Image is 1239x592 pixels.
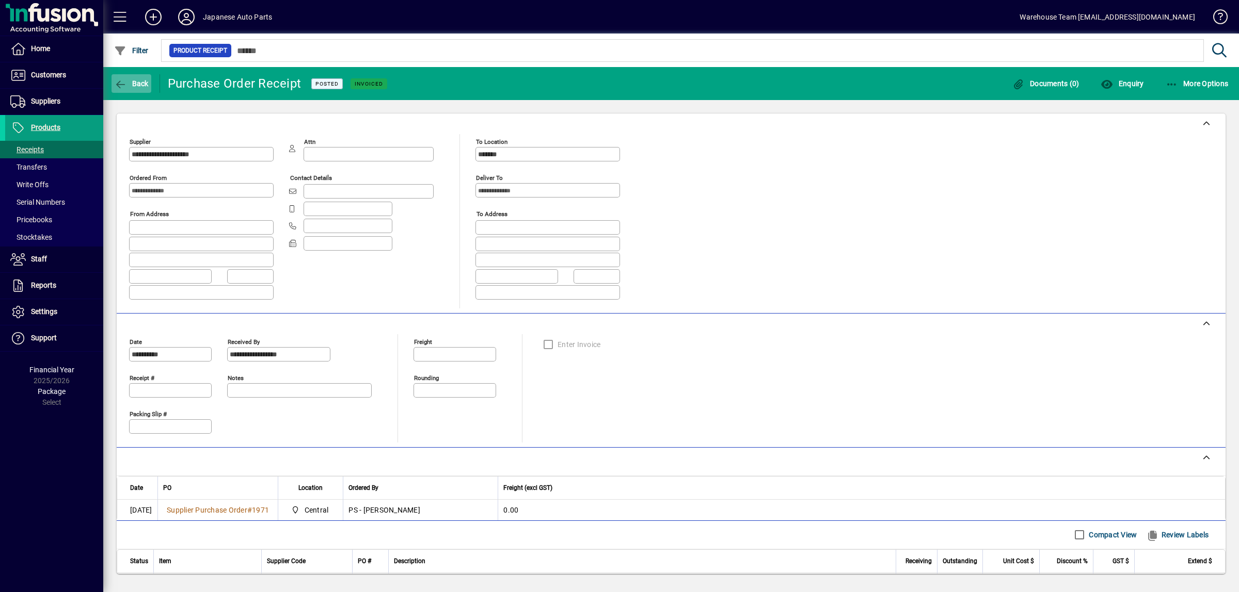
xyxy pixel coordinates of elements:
[503,482,552,494] span: Freight (excl GST)
[114,79,149,88] span: Back
[163,482,273,494] div: PO
[476,174,503,182] mat-label: Deliver To
[130,482,152,494] div: Date
[348,482,378,494] span: Ordered By
[10,145,44,154] span: Receipts
[10,216,52,224] span: Pricebooks
[289,504,332,516] span: Central
[5,299,103,325] a: Settings
[228,338,260,345] mat-label: Received by
[31,97,60,105] span: Suppliers
[1087,530,1137,540] label: Compact View
[943,555,977,567] span: Outstanding
[159,555,171,567] span: Item
[10,163,47,171] span: Transfers
[5,89,103,114] a: Suppliers
[130,482,143,494] span: Date
[252,506,269,514] span: 1971
[906,555,932,567] span: Receiving
[31,281,56,289] span: Reports
[358,555,371,567] span: PO #
[5,193,103,211] a: Serial Numbers
[10,198,65,206] span: Serial Numbers
[247,506,252,514] span: #
[298,482,323,494] span: Location
[31,307,57,316] span: Settings
[315,80,339,87] span: Posted
[10,180,49,189] span: Write Offs
[414,338,432,345] mat-label: Freight
[228,374,244,381] mat-label: Notes
[305,505,329,515] span: Central
[112,74,151,93] button: Back
[1188,555,1212,567] span: Extend $
[1020,9,1195,25] div: Warehouse Team [EMAIL_ADDRESS][DOMAIN_NAME]
[112,41,151,60] button: Filter
[130,138,151,145] mat-label: Supplier
[167,506,247,514] span: Supplier Purchase Order
[1142,525,1213,544] button: Review Labels
[414,374,439,381] mat-label: Rounding
[394,555,425,567] span: Description
[163,504,273,516] a: Supplier Purchase Order#1971
[343,500,498,520] td: PS - [PERSON_NAME]
[1113,555,1129,567] span: GST $
[503,482,1212,494] div: Freight (excl GST)
[5,273,103,299] a: Reports
[304,138,315,145] mat-label: Attn
[1163,74,1231,93] button: More Options
[130,410,167,417] mat-label: Packing Slip #
[5,228,103,246] a: Stocktakes
[130,338,142,345] mat-label: Date
[5,158,103,176] a: Transfers
[114,46,149,55] span: Filter
[10,233,52,241] span: Stocktakes
[1003,555,1034,567] span: Unit Cost $
[31,44,50,53] span: Home
[348,482,493,494] div: Ordered By
[1146,527,1209,543] span: Review Labels
[170,8,203,26] button: Profile
[203,9,272,25] div: Japanese Auto Parts
[1010,74,1082,93] button: Documents (0)
[5,36,103,62] a: Home
[5,176,103,193] a: Write Offs
[1101,79,1143,88] span: Enquiry
[130,174,167,182] mat-label: Ordered from
[1057,555,1088,567] span: Discount %
[31,334,57,342] span: Support
[130,555,148,567] span: Status
[5,62,103,88] a: Customers
[498,500,1225,520] td: 0.00
[31,71,66,79] span: Customers
[1098,74,1146,93] button: Enquiry
[38,387,66,396] span: Package
[117,500,157,520] td: [DATE]
[31,255,47,263] span: Staff
[168,75,301,92] div: Purchase Order Receipt
[130,374,154,381] mat-label: Receipt #
[163,482,171,494] span: PO
[355,80,383,87] span: Invoiced
[267,555,306,567] span: Supplier Code
[137,8,170,26] button: Add
[31,123,60,131] span: Products
[5,211,103,228] a: Pricebooks
[5,141,103,158] a: Receipts
[476,138,507,145] mat-label: To location
[1012,79,1079,88] span: Documents (0)
[5,325,103,351] a: Support
[29,366,74,374] span: Financial Year
[173,45,227,56] span: Product Receipt
[1166,79,1229,88] span: More Options
[103,74,160,93] app-page-header-button: Back
[5,246,103,272] a: Staff
[1205,2,1226,36] a: Knowledge Base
